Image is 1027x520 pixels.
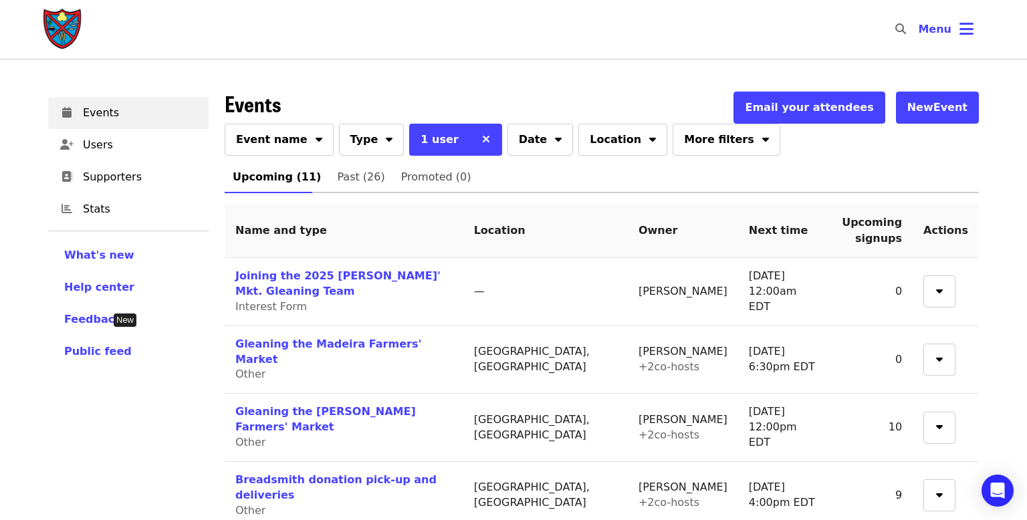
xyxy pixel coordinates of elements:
[842,352,902,368] div: 0
[463,204,628,258] th: Location
[936,487,943,499] i: sort-down icon
[235,269,441,297] a: Joining the 2025 [PERSON_NAME]' Mkt. Gleaning Team
[733,92,885,124] button: Email your attendees
[83,137,198,153] span: Users
[48,193,209,225] a: Stats
[628,258,738,326] td: [PERSON_NAME]
[628,326,738,394] td: [PERSON_NAME]
[225,204,463,258] th: Name and type
[48,97,209,129] a: Events
[393,161,479,193] a: Promoted (0)
[339,124,405,156] button: Type
[64,345,132,358] span: Public feed
[896,92,979,124] button: NewEvent
[842,284,902,299] div: 0
[60,138,74,151] i: user-plus icon
[64,279,193,295] a: Help center
[83,105,198,121] span: Events
[959,19,974,39] i: bars icon
[482,133,490,146] i: times icon
[64,281,134,293] span: Help center
[114,313,136,327] div: Tooltip anchor
[62,106,72,119] i: calendar icon
[895,23,906,35] i: search icon
[43,8,83,51] img: Society of St. Andrew - Home
[83,169,198,185] span: Supporters
[64,249,134,261] span: What's new
[225,124,334,156] button: Event name
[738,394,831,462] td: [DATE] 12:00pm EDT
[628,204,738,258] th: Owner
[62,203,72,215] i: chart-bar icon
[738,326,831,394] td: [DATE] 6:30pm EDT
[639,495,727,511] div: + 2 co-host s
[578,124,667,156] button: Location
[555,131,562,144] i: sort-down icon
[235,473,437,501] a: Breadsmith donation pick-up and deliveries
[350,132,378,148] span: Type
[738,204,831,258] th: Next time
[233,168,321,186] span: Upcoming (11)
[738,258,831,326] td: [DATE] 12:00am EDT
[842,488,902,503] div: 9
[474,480,617,511] div: [GEOGRAPHIC_DATA], [GEOGRAPHIC_DATA]
[936,418,943,431] i: sort-down icon
[649,131,656,144] i: sort-down icon
[474,344,617,375] div: [GEOGRAPHIC_DATA], [GEOGRAPHIC_DATA]
[673,124,780,156] button: More filters
[386,131,392,144] i: sort-down icon
[842,420,902,435] div: 10
[329,161,392,193] a: Past (26)
[401,168,471,186] span: Promoted (0)
[474,284,617,299] div: —
[590,132,641,148] span: Location
[83,201,198,217] span: Stats
[64,247,193,263] a: What's new
[913,204,979,258] th: Actions
[48,161,209,193] a: Supporters
[62,170,72,183] i: address-book icon
[639,360,727,375] div: + 2 co-host s
[225,161,329,193] a: Upcoming (11)
[936,351,943,364] i: sort-down icon
[507,124,574,156] button: Date
[684,132,754,148] span: More filters
[337,168,384,186] span: Past (26)
[519,132,548,148] span: Date
[48,129,209,161] a: Users
[907,13,984,45] button: Toggle account menu
[409,124,469,156] button: 1 user
[474,412,617,443] div: [GEOGRAPHIC_DATA], [GEOGRAPHIC_DATA]
[918,23,951,35] span: Menu
[64,344,193,360] a: Public feed
[235,504,265,517] span: Other
[762,131,769,144] i: sort-down icon
[235,405,416,433] a: Gleaning the [PERSON_NAME] Farmers' Market
[64,311,122,328] button: Feedback
[225,88,281,119] span: Events
[936,283,943,295] i: sort-down icon
[316,131,322,144] i: sort-down icon
[842,216,902,245] span: Upcoming signups
[639,428,727,443] div: + 2 co-host s
[914,13,925,45] input: Search
[235,436,265,448] span: Other
[235,368,265,380] span: Other
[628,394,738,462] td: [PERSON_NAME]
[236,132,308,148] span: Event name
[982,475,1014,507] div: Open Intercom Messenger
[235,300,307,313] span: Interest Form
[235,338,421,366] a: Gleaning the Madeira Farmers' Market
